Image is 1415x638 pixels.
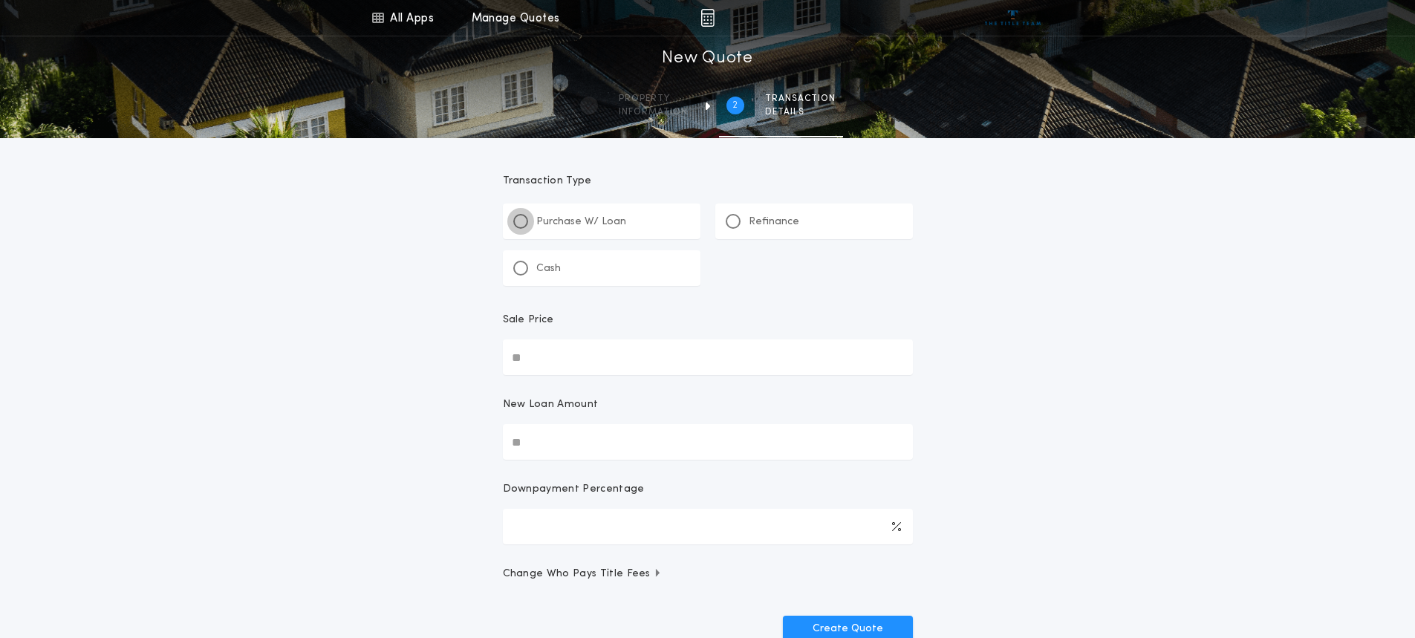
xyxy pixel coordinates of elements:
[503,567,913,582] button: Change Who Pays Title Fees
[503,482,645,497] p: Downpayment Percentage
[536,215,626,230] p: Purchase W/ Loan
[503,424,913,460] input: New Loan Amount
[765,93,836,105] span: Transaction
[503,509,913,544] input: Downpayment Percentage
[619,93,688,105] span: Property
[765,106,836,118] span: details
[503,339,913,375] input: Sale Price
[749,215,799,230] p: Refinance
[503,397,599,412] p: New Loan Amount
[985,10,1041,25] img: vs-icon
[732,100,738,111] h2: 2
[503,567,663,582] span: Change Who Pays Title Fees
[536,261,561,276] p: Cash
[619,106,688,118] span: information
[503,174,913,189] p: Transaction Type
[503,313,554,328] p: Sale Price
[700,9,715,27] img: img
[662,47,752,71] h1: New Quote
